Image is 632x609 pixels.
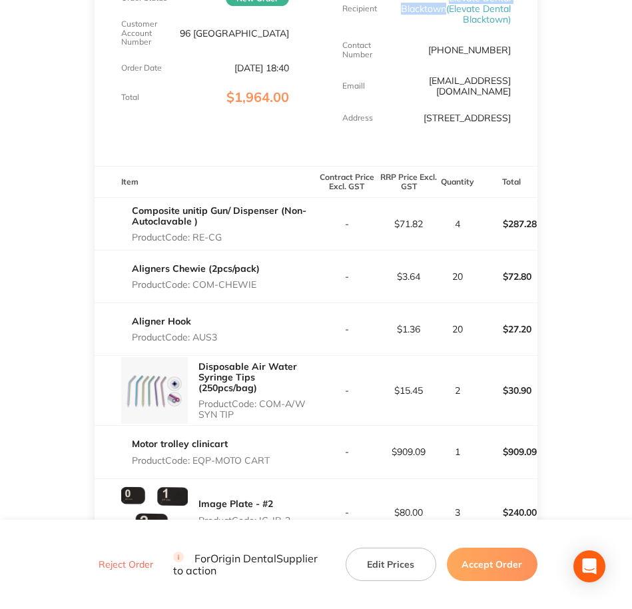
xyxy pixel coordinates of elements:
p: 20 [440,324,474,334]
p: $15.45 [378,385,439,396]
img: eTd3czdubg [121,357,188,424]
span: ( Elevate Dental Blacktown ) [446,3,511,25]
a: Aligner Hook [132,315,191,327]
p: $80.00 [378,507,439,518]
p: $72.80 [476,261,537,293]
p: Product Code: RE-CG [132,232,316,243]
p: For Origin Dental Supplier to action [173,552,330,577]
th: Total [475,166,537,197]
p: Product Code: EQP-MOTO CART [132,455,270,466]
p: Product Code: AUS3 [132,332,217,342]
p: - [316,271,377,282]
p: Product Code: COM-A/W SYN TIP [198,398,316,420]
img: MjQ4MWdkZQ [121,479,188,546]
button: Edit Prices [346,548,436,581]
p: [DATE] 18:40 [234,63,289,73]
p: Customer Account Number [121,19,177,47]
a: Composite unitip Gun/ Dispenser (Non-Autoclavable ) [132,205,306,227]
p: Recipient [342,4,377,13]
p: - [316,219,377,229]
a: Aligners Chewie (2pcs/pack) [132,263,260,275]
p: Product Code: COM-CHEWIE [132,279,260,290]
p: 2 [440,385,474,396]
p: Emaill [342,81,365,91]
span: $1,964.00 [226,89,289,105]
p: $27.20 [476,313,537,345]
p: Contact Number [342,41,398,59]
p: $240.00 [476,496,537,528]
p: Address [342,113,373,123]
p: $1.36 [378,324,439,334]
button: Accept Order [447,548,537,581]
p: Product Code: IG-IP-2 [198,515,290,526]
th: Item [95,166,316,197]
p: [PHONE_NUMBER] [428,45,511,55]
th: RRP Price Excl. GST [378,166,440,197]
button: Reject Order [95,559,157,571]
p: - [316,324,377,334]
p: - [316,385,377,396]
div: Open Intercom Messenger [573,550,605,582]
a: [EMAIL_ADDRESS][DOMAIN_NAME] [429,75,511,97]
p: $287.28 [476,208,537,240]
p: - [316,507,377,518]
p: 3 [440,507,474,518]
p: $909.09 [378,446,439,457]
p: 4 [440,219,474,229]
p: 1 [440,446,474,457]
p: $909.09 [476,436,537,468]
p: 96 [GEOGRAPHIC_DATA] [180,28,289,39]
p: Total [121,93,139,102]
th: Contract Price Excl. GST [316,166,378,197]
p: $30.90 [476,374,537,406]
p: $71.82 [378,219,439,229]
p: $3.64 [378,271,439,282]
a: Disposable Air Water Syringe Tips (250pcs/bag) [198,360,297,394]
p: [STREET_ADDRESS] [424,113,511,123]
a: Image Plate - #2 [198,498,273,510]
p: - [316,446,377,457]
th: Quantity [440,166,475,197]
p: 20 [440,271,474,282]
p: Order Date [121,63,162,73]
a: Motor trolley clinicart [132,438,228,450]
